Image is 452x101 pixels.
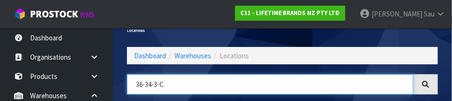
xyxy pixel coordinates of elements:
[127,29,276,33] h1: Locations
[372,9,422,18] span: [PERSON_NAME]
[235,6,345,21] a: C11 - LIFETIME BRANDS NZ PTY LTD
[30,8,78,20] span: ProStock
[174,51,211,60] a: Warehouses
[220,51,249,60] span: Locations
[424,9,435,18] span: Sau
[80,10,95,19] small: WMS
[240,9,340,17] strong: C11 - LIFETIME BRANDS NZ PTY LTD
[127,74,413,94] input: Search locations
[14,8,26,20] img: cube-alt.png
[134,51,166,60] a: Dashboard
